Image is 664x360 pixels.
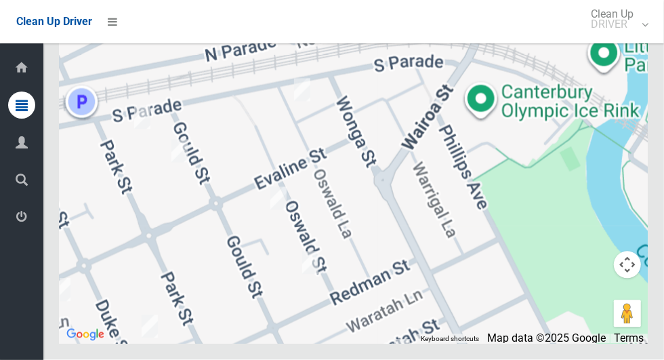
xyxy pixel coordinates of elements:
img: Google [63,326,108,344]
div: 10 Evaline Street, CAMPSIE NSW 2194<br>Status : AssignedToRoute<br><a href="/driver/booking/48057... [49,273,76,307]
span: Clean Up [584,9,647,29]
div: 2/29 South Parade, CAMPSIE NSW 2194<br>Status : AssignedToRoute<br><a href="/driver/booking/48444... [129,101,156,135]
div: 13-17 Oswald Street, CAMPSIE NSW 2194<br>Status : Collected<br><a href="/driver/booking/481523/co... [265,182,292,216]
div: 2/15 South Parade, CANTERBURY NSW 2193<br>Status : Collected<br><a href="/driver/booking/481578/c... [289,73,316,107]
small: DRIVER [591,19,634,29]
button: Map camera controls [614,252,641,279]
button: Drag Pegman onto the map to open Street View [614,300,641,327]
span: Map data ©2025 Google [487,332,606,345]
div: 4/47 Duke Street, CAMPSIE NSW 2194<br>Status : AssignedToRoute<br><a href="/driver/booking/480965... [136,310,163,344]
span: Clean Up Driver [16,15,92,28]
a: Clean Up Driver [16,12,92,32]
a: Click to see this area on Google Maps [63,326,108,344]
a: Terms (opens in new tab) [614,332,644,345]
button: Keyboard shortcuts [421,335,479,344]
div: 2/29 Oswald Street, CAMPSIE NSW 2194<br>Status : Collected<br><a href="/driver/booking/480510/com... [297,246,324,280]
div: 2/3 Gould Street, CAMPSIE NSW 2194<br>Status : AssignedToRoute<br><a href="/driver/booking/481952... [166,134,193,168]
